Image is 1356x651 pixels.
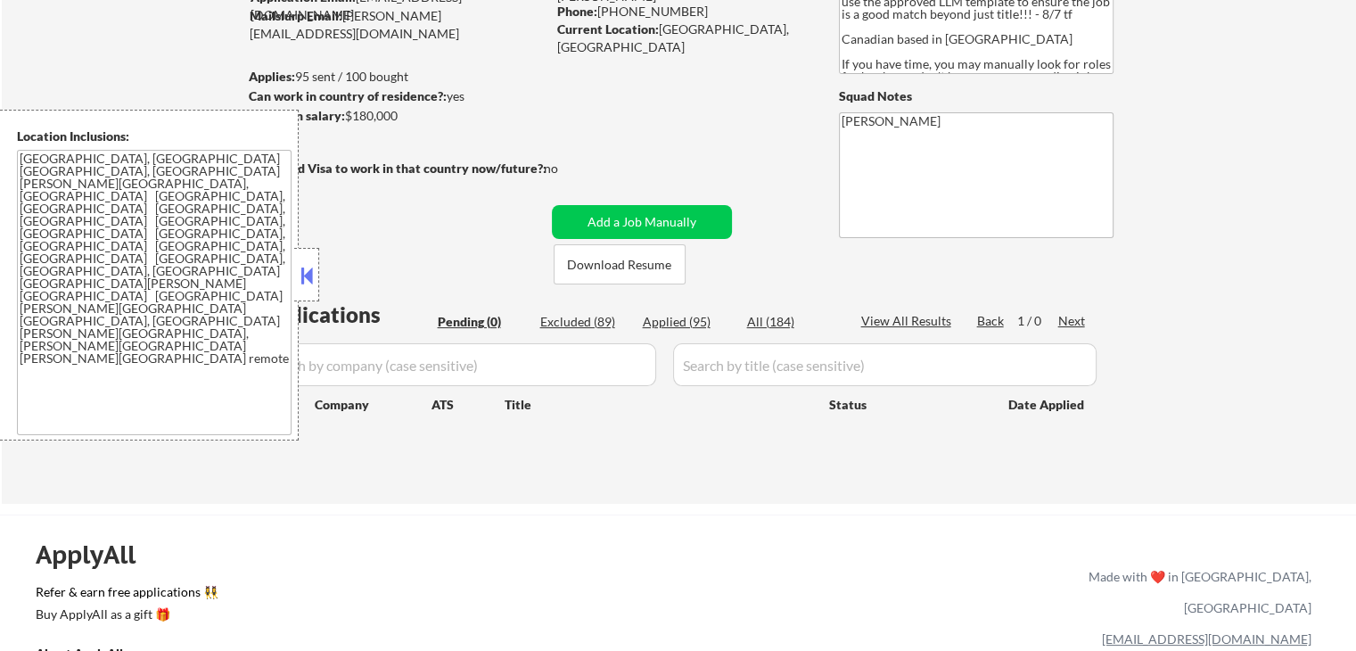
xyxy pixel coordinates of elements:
strong: Can work in country of residence?: [249,88,447,103]
div: [PHONE_NUMBER] [557,3,809,21]
div: [PERSON_NAME][EMAIL_ADDRESS][DOMAIN_NAME] [250,7,546,42]
div: [GEOGRAPHIC_DATA], [GEOGRAPHIC_DATA] [557,21,809,55]
a: Refer & earn free applications 👯‍♀️ [36,586,716,605]
div: Excluded (89) [540,313,629,331]
strong: Minimum salary: [249,108,345,123]
div: View All Results [861,312,957,330]
div: Title [505,396,812,414]
a: [EMAIL_ADDRESS][DOMAIN_NAME] [1102,631,1311,647]
div: Squad Notes [839,87,1114,105]
input: Search by company (case sensitive) [255,343,656,386]
div: Company [315,396,431,414]
div: All (184) [747,313,836,331]
div: Next [1058,312,1087,330]
button: Add a Job Manually [552,205,732,239]
div: Applied (95) [643,313,732,331]
strong: Will need Visa to work in that country now/future?: [250,161,547,176]
div: Location Inclusions: [17,128,292,145]
div: 1 / 0 [1017,312,1058,330]
div: 95 sent / 100 bought [249,68,546,86]
div: Pending (0) [438,313,527,331]
div: Applications [255,304,431,325]
div: Status [829,388,982,420]
div: Back [977,312,1006,330]
div: yes [249,87,540,105]
strong: Phone: [557,4,597,19]
a: Buy ApplyAll as a gift 🎁 [36,605,214,627]
input: Search by title (case sensitive) [673,343,1097,386]
button: Download Resume [554,244,686,284]
div: Date Applied [1008,396,1087,414]
div: Buy ApplyAll as a gift 🎁 [36,608,214,621]
strong: Mailslurp Email: [250,8,342,23]
div: $180,000 [249,107,546,125]
div: ATS [431,396,505,414]
div: Made with ❤️ in [GEOGRAPHIC_DATA], [GEOGRAPHIC_DATA] [1081,561,1311,623]
div: no [544,160,595,177]
strong: Applies: [249,69,295,84]
strong: Current Location: [557,21,659,37]
div: ApplyAll [36,540,156,570]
